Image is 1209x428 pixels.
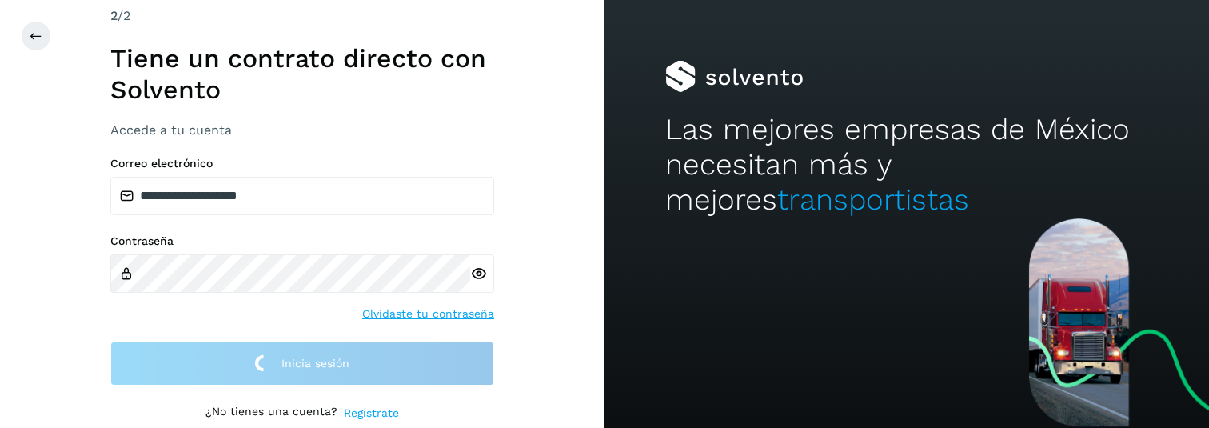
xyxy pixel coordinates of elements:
span: 2 [110,8,118,23]
span: Inicia sesión [281,358,349,369]
label: Correo electrónico [110,157,494,170]
h3: Accede a tu cuenta [110,122,494,138]
h1: Tiene un contrato directo con Solvento [110,43,494,105]
div: /2 [110,6,494,26]
h2: Las mejores empresas de México necesitan más y mejores [665,112,1149,218]
p: ¿No tienes una cuenta? [205,405,337,422]
a: Regístrate [344,405,399,422]
a: Olvidaste tu contraseña [362,306,494,322]
label: Contraseña [110,234,494,248]
span: transportistas [777,182,969,217]
button: Inicia sesión [110,342,494,386]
